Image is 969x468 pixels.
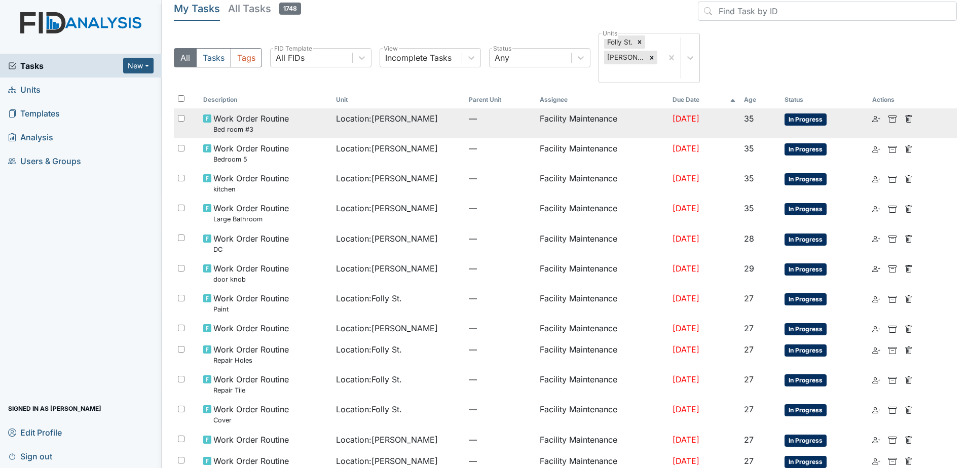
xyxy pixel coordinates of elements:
span: — [469,142,532,154]
span: Location : [PERSON_NAME] [336,262,438,275]
span: [DATE] [673,404,699,414]
a: Archive [888,232,897,245]
span: 27 [744,435,754,445]
span: [DATE] [673,293,699,303]
span: In Progress [785,456,827,468]
small: Bed room #3 [213,125,289,134]
span: — [469,403,532,415]
a: Delete [905,343,913,356]
div: Folly St. [604,35,634,49]
div: Any [495,52,509,64]
span: Work Order Routine Repair Holes [213,343,289,365]
span: Location : [PERSON_NAME] [336,172,438,184]
span: In Progress [785,233,827,246]
span: Location : Folly St. [336,373,402,385]
th: Toggle SortBy [780,91,868,108]
span: Signed in as [PERSON_NAME] [8,401,101,416]
a: Archive [888,343,897,356]
th: Toggle SortBy [199,91,332,108]
td: Facility Maintenance [536,138,668,168]
span: In Progress [785,203,827,215]
td: Facility Maintenance [536,369,668,399]
a: Tasks [8,60,123,72]
span: 1748 [279,3,301,15]
span: Work Order Routine Paint [213,292,289,314]
span: Location : [PERSON_NAME] [336,142,438,154]
a: Delete [905,112,913,125]
span: [DATE] [673,173,699,183]
span: In Progress [785,263,827,276]
small: Cover [213,415,289,425]
td: Facility Maintenance [536,430,668,451]
button: All [174,48,197,67]
span: Sign out [8,448,52,464]
span: — [469,262,532,275]
span: [DATE] [673,456,699,466]
small: kitchen [213,184,289,194]
span: 27 [744,456,754,466]
th: Toggle SortBy [465,91,536,108]
span: — [469,292,532,304]
span: 27 [744,404,754,414]
td: Facility Maintenance [536,228,668,258]
span: 27 [744,293,754,303]
h5: All Tasks [228,2,301,16]
span: Edit Profile [8,424,62,440]
span: Templates [8,105,60,121]
div: Incomplete Tasks [385,52,452,64]
th: Toggle SortBy [668,91,740,108]
a: Archive [888,373,897,385]
small: Paint [213,304,289,314]
a: Delete [905,232,913,245]
td: Facility Maintenance [536,318,668,339]
span: Work Order Routine DC [213,232,289,254]
span: Work Order Routine kitchen [213,172,289,194]
span: — [469,112,532,125]
span: — [469,172,532,184]
span: Work Order Routine Bedroom 5 [213,142,289,164]
a: Archive [888,455,897,467]
a: Archive [888,172,897,184]
span: — [469,343,532,356]
span: Analysis [8,129,53,145]
input: Toggle All Rows Selected [178,95,184,102]
th: Toggle SortBy [332,91,465,108]
span: Location : Folly St. [336,343,402,356]
span: Work Order Routine Bed room #3 [213,112,289,134]
small: Repair Tile [213,385,289,395]
div: Type filter [174,48,262,67]
a: Delete [905,172,913,184]
span: [DATE] [673,113,699,124]
h5: My Tasks [174,2,220,16]
span: Location : [PERSON_NAME] [336,434,438,446]
th: Assignee [536,91,668,108]
small: Bedroom 5 [213,154,289,164]
span: [DATE] [673,323,699,333]
a: Delete [905,322,913,334]
span: 28 [744,233,754,244]
a: Delete [905,434,913,446]
span: Location : [PERSON_NAME] [336,202,438,214]
input: Find Task by ID [698,2,957,21]
td: Facility Maintenance [536,198,668,228]
span: [DATE] [673,203,699,213]
span: 35 [744,173,754,183]
span: [DATE] [673,344,699,355]
a: Delete [905,373,913,385]
span: [DATE] [673,435,699,445]
span: [DATE] [673,233,699,244]
span: In Progress [785,344,827,357]
span: [DATE] [673,263,699,274]
a: Delete [905,403,913,415]
span: [DATE] [673,374,699,384]
span: Location : [PERSON_NAME] [336,112,438,125]
button: New [123,58,154,73]
span: — [469,232,532,245]
a: Delete [905,292,913,304]
th: Actions [868,91,919,108]
span: [DATE] [673,143,699,153]
span: In Progress [785,293,827,305]
a: Archive [888,112,897,125]
span: — [469,322,532,334]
